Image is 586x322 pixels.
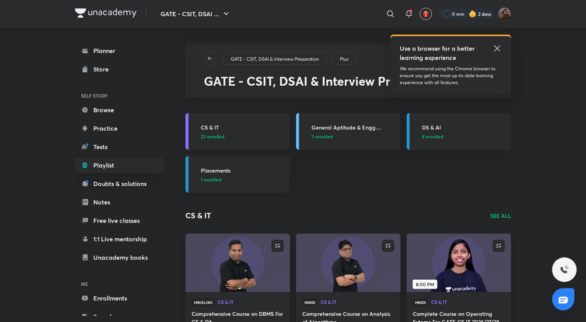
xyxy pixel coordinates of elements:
a: DS & AI8 enrolled [407,113,511,150]
a: new-thumbnail [296,234,401,292]
span: 8 enrolled [422,133,443,140]
span: 23 enrolled [201,133,224,140]
a: Company Logo [75,8,137,20]
h6: SELF STUDY [75,89,164,102]
img: Suryansh Singh [498,7,511,20]
a: new-thumbnail8:00 PM [407,234,511,292]
a: GATE - CSIT, DSAI & Interview Preparation [230,56,321,63]
img: streak [469,10,477,18]
span: CS & IT [218,300,284,304]
a: CS & IT [218,300,284,305]
img: new-thumbnail [406,233,512,292]
a: Playlist [75,158,164,173]
a: Free live classes [75,213,164,228]
a: Store [75,61,164,77]
a: Notes [75,194,164,210]
button: avatar [420,8,432,20]
h3: DS & AI [422,123,507,131]
span: CS & IT [321,300,394,304]
span: Hindi [302,298,318,307]
a: Doubts & solutions [75,176,164,191]
img: new-thumbnail [295,233,401,292]
span: CS & IT [431,300,505,304]
p: GATE - CSIT, DSAI & Interview Preparation [231,56,319,63]
span: GATE - CSIT, DSAI & Interview Preparation Playlist [204,73,492,89]
h6: ME [75,277,164,290]
a: Enrollments [75,290,164,306]
p: Plus [340,56,348,63]
a: CS & IT23 enrolled [185,113,290,150]
span: Hindi [413,298,428,307]
h2: CS & IT [185,210,211,221]
img: Company Logo [75,8,137,18]
h5: Use a browser for a better learning experience [400,44,476,62]
a: new-thumbnail [185,234,290,292]
span: Hinglish [192,298,215,307]
a: 1:1 Live mentorship [75,231,164,247]
a: Planner [75,43,164,58]
a: Placements1 enrolled [185,156,290,193]
a: Plus [339,56,350,63]
img: new-thumbnail [184,233,291,292]
a: CS & IT [321,300,394,305]
h3: CS & IT [201,123,285,131]
a: General Aptitude & Engg Mathematics3 enrolled [296,113,401,150]
a: Unacademy books [75,250,164,265]
a: Browse [75,102,164,118]
button: GATE - CSIT, DSAI ... [156,6,235,22]
a: CS & IT [431,300,505,305]
span: 8:00 PM [413,280,437,289]
div: Store [93,65,113,74]
a: Tests [75,139,164,154]
a: SEE ALL [490,212,511,220]
span: 3 enrolled [311,133,333,140]
img: avatar [422,10,429,17]
h3: General Aptitude & Engg Mathematics [311,123,396,131]
img: ttu [560,265,569,274]
span: 1 enrolled [201,176,221,183]
h3: Placements [201,166,285,174]
a: Practice [75,121,164,136]
p: We recommend using the Chrome browser to ensure you get the most up-to-date learning experience w... [400,65,502,86]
